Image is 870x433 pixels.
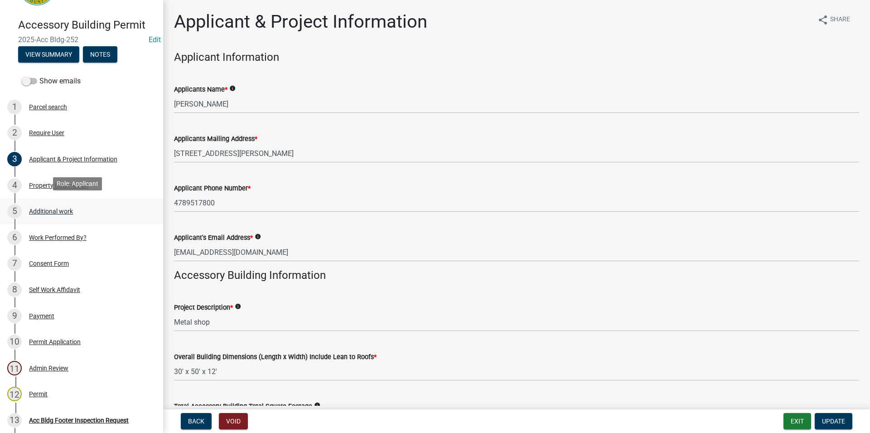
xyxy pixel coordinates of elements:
button: Void [219,413,248,429]
label: Project Description [174,305,233,311]
div: Acc Bldg Footer Inspection Request [29,417,129,423]
button: shareShare [810,11,857,29]
div: Admin Review [29,365,68,371]
label: Applicants Name [174,87,227,93]
button: View Summary [18,46,79,63]
div: 4 [7,178,22,193]
div: Permit Application [29,339,81,345]
h4: Accessory Building Information [174,269,859,282]
div: Payment [29,313,54,319]
h4: Accessory Building Permit [18,19,156,32]
div: Permit [29,391,48,397]
span: 2025-Acc Bldg-252 [18,35,145,44]
div: 8 [7,282,22,297]
span: Share [830,15,850,25]
label: Applicant's Email Address [174,235,253,241]
h4: Applicant Information [174,51,859,64]
h1: Applicant & Project Information [174,11,427,33]
button: Exit [783,413,811,429]
label: Overall Building Dimensions (Length x Width) Include Lean to Roofs [174,354,377,360]
div: Self Work Affidavit [29,287,80,293]
div: 5 [7,204,22,219]
wm-modal-confirm: Notes [83,51,117,58]
div: 1 [7,100,22,114]
span: Back [188,418,204,425]
div: 13 [7,413,22,428]
wm-modal-confirm: Edit Application Number [149,35,161,44]
i: info [229,85,236,92]
div: Applicant & Project Information [29,156,117,162]
div: 3 [7,152,22,166]
i: info [255,234,261,240]
div: Consent Form [29,260,69,267]
a: Edit [149,35,161,44]
div: 6 [7,230,22,245]
div: 7 [7,256,22,271]
button: Back [181,413,212,429]
div: 11 [7,361,22,375]
div: Parcel search [29,104,67,110]
label: Applicants Mailing Address [174,136,257,142]
div: 12 [7,387,22,401]
wm-modal-confirm: Summary [18,51,79,58]
label: Total Accessory Building Total Square Footage [174,404,312,410]
div: Additional work [29,208,73,214]
div: 2 [7,126,22,140]
label: Applicant Phone Number [174,185,251,192]
div: Work Performed By? [29,234,87,241]
button: Notes [83,46,117,63]
div: Require User [29,130,64,136]
div: Role: Applicant [53,177,102,190]
span: Update [822,418,845,425]
div: 9 [7,309,22,323]
div: 10 [7,335,22,349]
label: Show emails [22,76,81,87]
i: info [235,303,241,310]
div: Property Information [29,182,88,189]
i: share [817,15,828,25]
button: Update [815,413,852,429]
i: info [314,402,320,409]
